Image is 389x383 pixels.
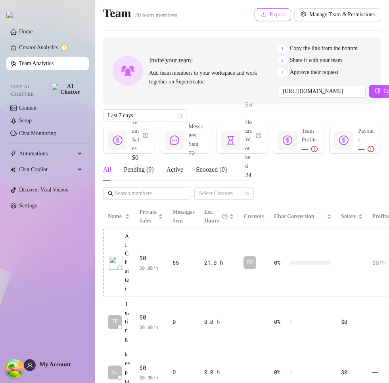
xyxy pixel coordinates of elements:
span: $0 [139,363,163,373]
span: Add team members to your workspace and work together on Supercreator. [149,69,275,86]
input: Search members [115,189,180,198]
span: $ 0.00 /h [139,264,163,272]
div: Est. Hours [204,208,228,225]
span: Active [167,166,184,173]
span: Approve their request [290,68,338,77]
span: dollar-circle [339,135,349,145]
span: Name [108,212,123,221]
div: 0.0 h [204,317,234,326]
span: question-circle [256,101,261,170]
span: Copy the link from the bottom [290,44,358,53]
span: KE [111,368,119,377]
span: Export [270,12,285,18]
span: 0 % [274,258,287,267]
span: build [4,371,10,377]
span: Invite your team! [149,55,278,65]
span: 72 [189,149,205,158]
span: Last 7 days [108,110,182,122]
a: Discover Viral Videos [19,187,68,193]
span: exclamation-circle [311,146,318,152]
span: Private Sales [139,209,157,224]
div: — [358,144,374,154]
span: Chat Copilot [19,163,75,176]
div: Est. Hours Worked [245,101,261,170]
span: TE [111,317,118,326]
span: Testing [125,300,130,344]
span: 3 [278,68,287,77]
img: Chat Copilot [10,167,15,172]
img: izzy-ai-chatter-avatar.svg [109,256,123,270]
span: Messages Sent [172,209,195,224]
span: My Account [40,361,71,368]
button: Open Tanstack query devtools [6,361,22,377]
span: BE [246,258,253,267]
a: Content [19,105,36,111]
div: Team Sales [132,118,148,153]
span: Snoozed ( 0 ) [196,166,227,173]
span: 2 [278,56,287,65]
span: AI Chatter [125,232,130,293]
span: Izzy AI Chatter [11,83,49,98]
span: info-circle [143,118,148,153]
span: exclamation-circle [368,146,374,152]
div: $0 [341,317,363,326]
span: team [245,191,249,196]
span: Payouts [358,128,374,143]
span: message [170,135,179,145]
span: Team Profits [302,128,316,143]
a: Team Analytics [19,60,54,66]
a: Creator Analytics exclamation-circle [19,41,82,54]
img: logo.svg [6,12,13,18]
span: 28 team members [135,12,178,18]
th: Creators [239,205,269,229]
span: Chat Conversion [274,213,314,219]
span: Messages Sent [189,124,203,147]
div: 0 [172,317,195,326]
th: Name [103,205,134,229]
h2: Team [103,6,177,21]
div: 0.0 h [204,368,234,377]
span: download [261,12,266,17]
div: 0 [172,368,195,377]
span: question-circle [222,208,228,225]
span: setting [301,12,306,17]
span: 0 % [274,317,287,326]
span: hourglass [226,135,236,145]
img: AI Chatter [52,84,82,95]
a: Chat Monitoring [19,130,56,136]
span: calendar [177,113,182,118]
span: Automations [19,147,75,160]
span: Salary [341,213,356,219]
span: $0 [132,153,148,162]
button: Export [255,8,291,21]
span: 1 [278,44,287,53]
span: dollar-circle [283,135,292,145]
span: copy [375,88,380,93]
span: user [27,362,33,368]
button: Manage Team & Permissions [294,8,381,21]
span: Manage Team & Permissions [309,12,375,18]
span: 0 % [274,368,287,377]
div: All [103,165,111,174]
div: 21.0 h [204,258,234,267]
span: $ 0.00 /h [139,373,163,381]
a: Settings [19,203,37,209]
a: Setup [19,118,32,124]
div: $0 [341,368,363,377]
a: Home [19,29,33,35]
span: $0 [139,313,163,322]
span: Share it with your team [290,56,342,65]
div: — [302,144,318,154]
div: 65 [172,258,195,267]
div: Pending ( 9 ) [124,165,153,174]
span: $0 [139,253,163,263]
span: thunderbolt [10,151,17,157]
span: search [108,191,113,196]
span: dollar-circle [113,135,123,145]
span: $ 0.00 /h [139,323,163,331]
